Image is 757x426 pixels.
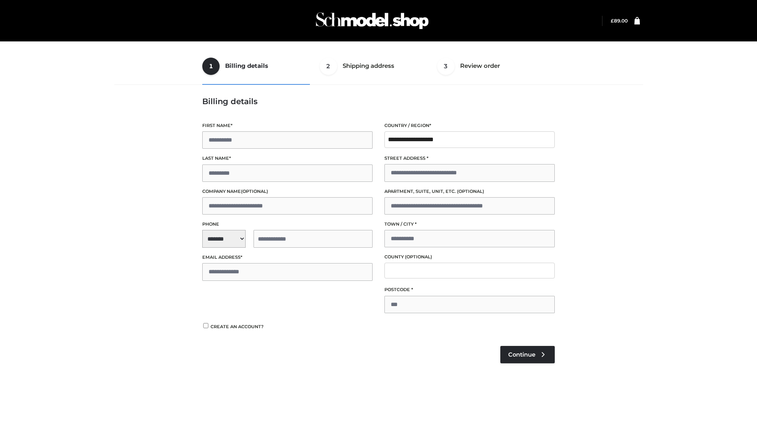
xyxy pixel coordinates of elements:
[508,351,535,358] span: Continue
[500,346,555,363] a: Continue
[202,188,373,195] label: Company name
[202,97,555,106] h3: Billing details
[202,220,373,228] label: Phone
[384,155,555,162] label: Street address
[202,155,373,162] label: Last name
[384,253,555,261] label: County
[405,254,432,260] span: (optional)
[611,18,628,24] a: £89.00
[202,323,209,328] input: Create an account?
[313,5,431,36] img: Schmodel Admin 964
[202,122,373,129] label: First name
[457,189,484,194] span: (optional)
[241,189,268,194] span: (optional)
[384,220,555,228] label: Town / City
[611,18,614,24] span: £
[384,188,555,195] label: Apartment, suite, unit, etc.
[202,254,373,261] label: Email address
[611,18,628,24] bdi: 89.00
[384,286,555,293] label: Postcode
[384,122,555,129] label: Country / Region
[211,324,264,329] span: Create an account?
